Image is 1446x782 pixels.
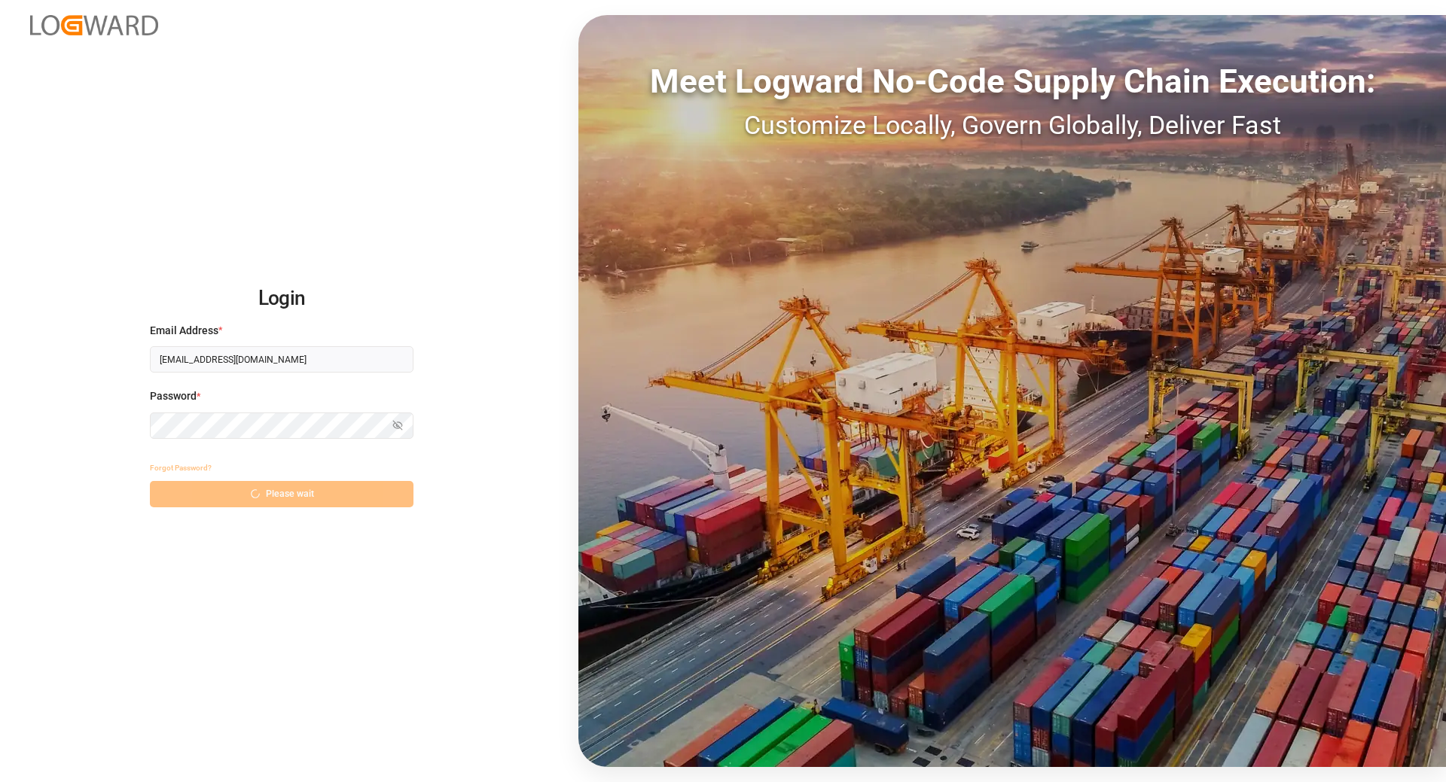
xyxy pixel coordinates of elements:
[150,388,197,404] span: Password
[150,323,218,339] span: Email Address
[150,346,413,373] input: Enter your email
[578,106,1446,145] div: Customize Locally, Govern Globally, Deliver Fast
[30,15,158,35] img: Logward_new_orange.png
[578,56,1446,106] div: Meet Logward No-Code Supply Chain Execution:
[150,275,413,323] h2: Login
